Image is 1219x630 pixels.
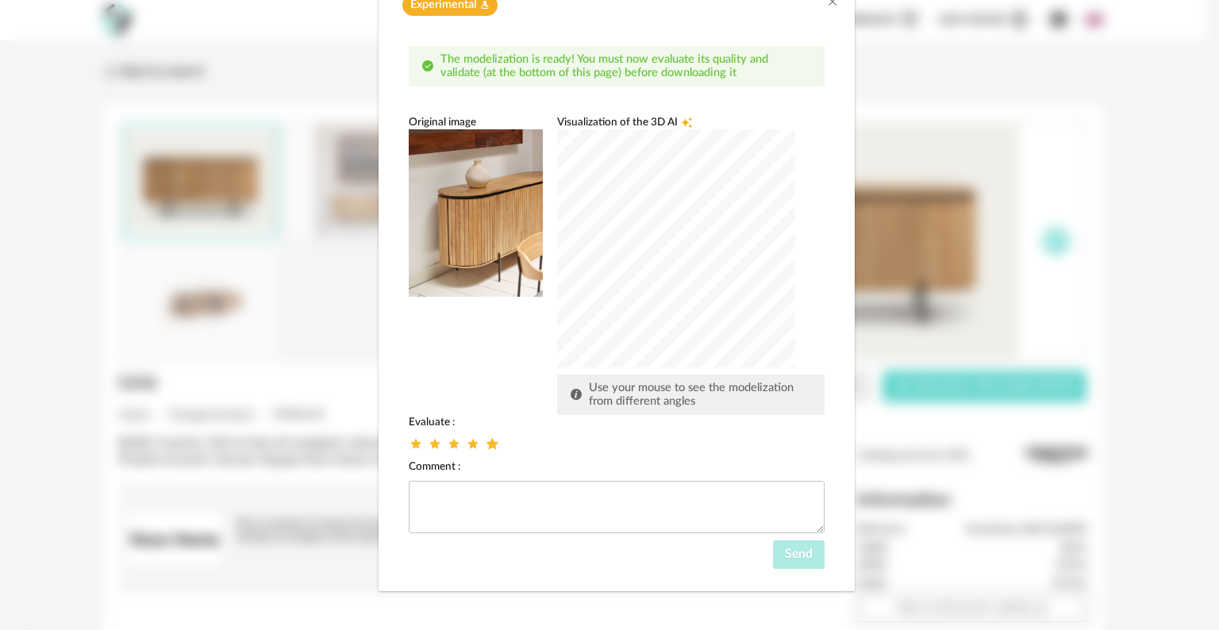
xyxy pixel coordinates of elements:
[785,547,813,560] span: Send
[681,115,693,129] span: Creation icon
[409,129,543,297] img: neutral background
[557,115,678,129] span: Visualization of the 3D AI
[409,459,825,474] div: Comment :
[409,415,825,429] div: Evaluate :
[440,53,768,79] span: The modelization is ready! You must now evaluate its quality and validate (at the bottom of this ...
[409,115,543,129] div: Original image
[589,382,794,408] span: Use your mouse to see the modelization from different angles
[773,540,825,569] button: Send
